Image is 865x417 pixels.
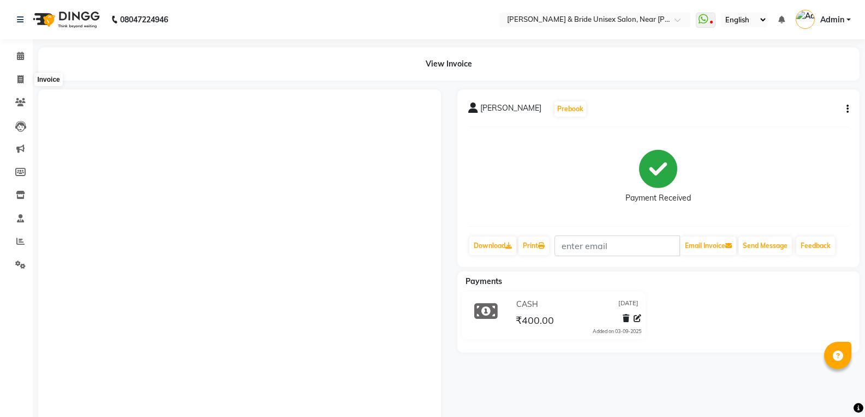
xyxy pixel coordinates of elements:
[618,299,639,310] span: [DATE]
[469,237,516,255] a: Download
[681,237,736,255] button: Email Invoice
[625,192,691,204] div: Payment Received
[516,314,554,329] span: ₹400.00
[554,235,680,256] input: enter email
[38,47,860,81] div: View Invoice
[796,237,835,255] a: Feedback
[516,299,538,310] span: CASH
[796,10,815,29] img: Admin
[738,237,792,255] button: Send Message
[819,373,854,406] iframe: chat widget
[820,14,844,26] span: Admin
[518,237,549,255] a: Print
[466,276,502,286] span: Payments
[28,4,103,35] img: logo
[480,102,541,118] span: [PERSON_NAME]
[34,73,62,86] div: Invoice
[554,101,586,117] button: Prebook
[593,328,641,335] div: Added on 03-09-2025
[120,4,168,35] b: 08047224946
